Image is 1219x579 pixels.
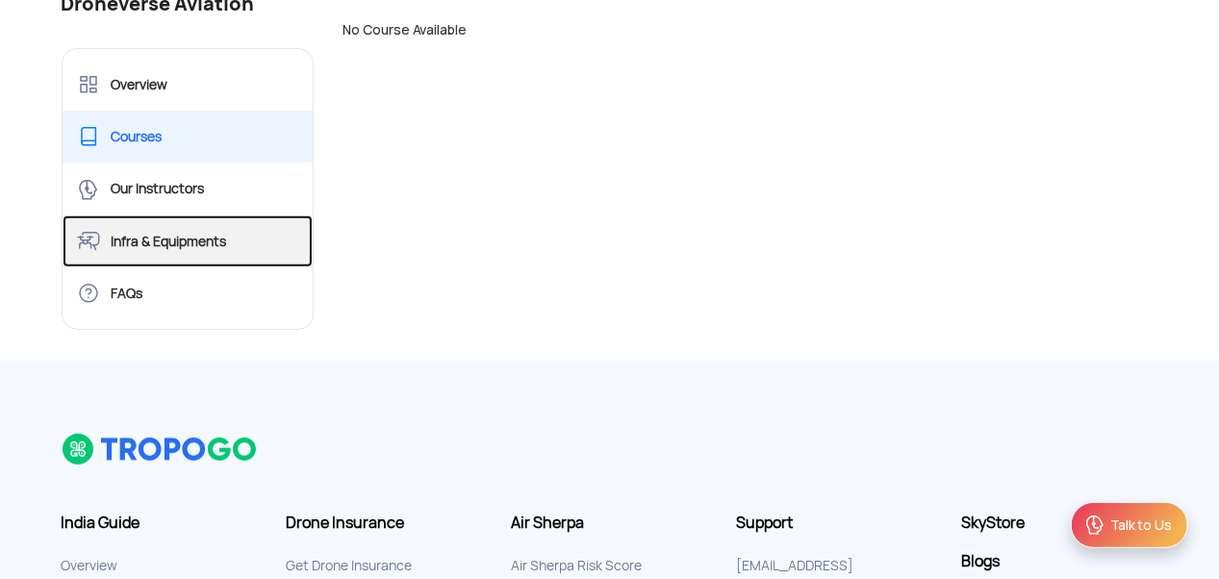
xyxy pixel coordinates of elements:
a: Air Sherpa Risk Score [512,557,643,574]
a: Infra & Equipments [63,215,314,267]
h3: Support [737,514,933,533]
h3: Air Sherpa [512,514,708,533]
div: No Course Available [328,20,1173,39]
a: Overview [62,557,118,574]
a: FAQs [63,267,314,319]
h3: India Guide [62,514,258,533]
a: Our Instructors [63,163,314,214]
a: Overview [63,59,314,111]
a: Get Drone Insurance [287,557,413,574]
h3: Drone Insurance [287,514,483,533]
img: ic_Support.svg [1083,514,1106,537]
a: SkyStore [962,514,1158,533]
img: logo [62,433,259,466]
a: Blogs [962,552,1158,571]
div: Talk to Us [1110,516,1172,535]
a: Courses [63,111,314,163]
